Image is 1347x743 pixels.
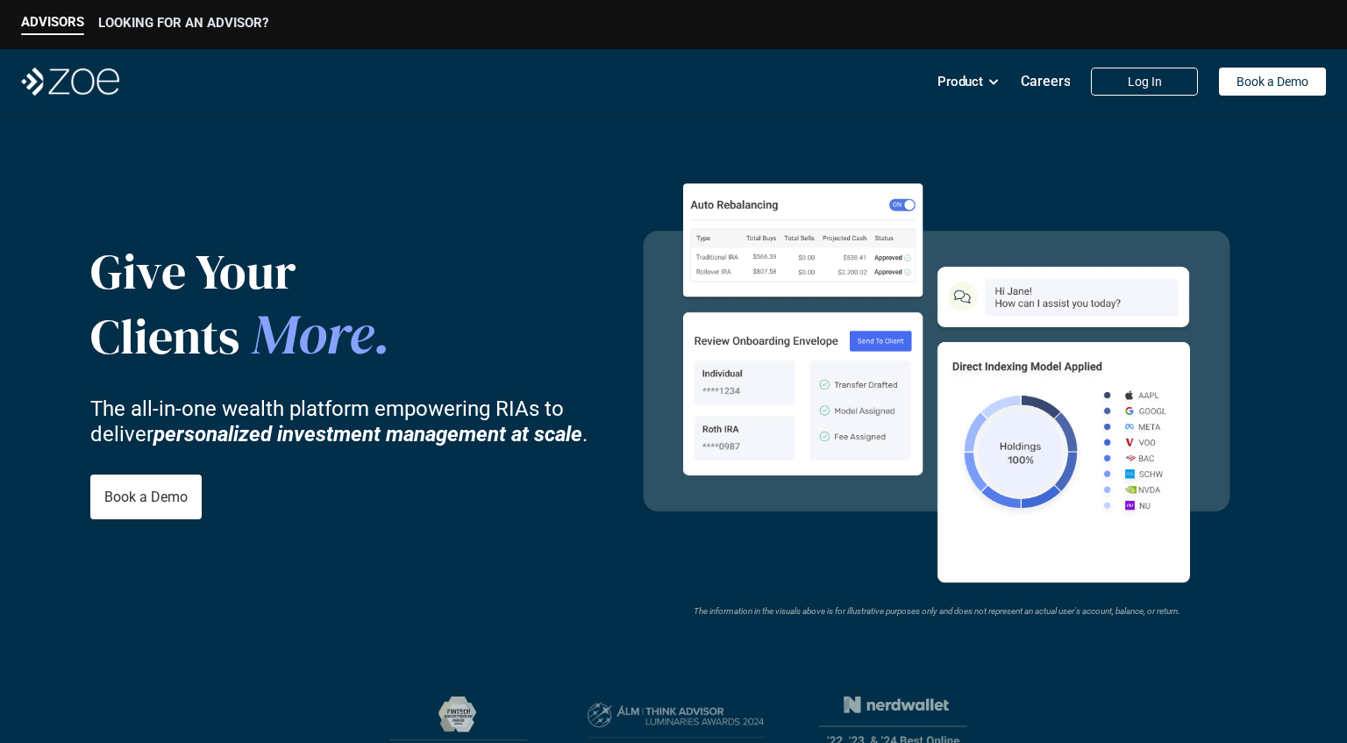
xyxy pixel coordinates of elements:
a: Book a Demo [1219,68,1326,96]
span: More [252,296,374,372]
a: Book a Demo [90,475,202,519]
a: Log In [1091,68,1198,96]
p: The all-in-one wealth platform empowering RIAs to deliver . [90,397,616,447]
p: Clients [90,301,495,368]
span: . [374,296,391,372]
p: Product [937,68,983,95]
p: Log In [1128,75,1162,89]
p: Book a Demo [104,489,188,505]
p: ADVISORS [21,14,84,30]
p: Give Your [90,242,495,301]
p: LOOKING FOR AN ADVISOR? [98,15,268,31]
strong: personalized investment management at scale [153,421,582,446]
p: Careers [1021,73,1071,89]
a: LOOKING FOR AN ADVISOR? [98,15,268,35]
em: The information in the visuals above is for illustrative purposes only and does not represent an ... [694,606,1180,616]
p: Book a Demo [1237,75,1308,89]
